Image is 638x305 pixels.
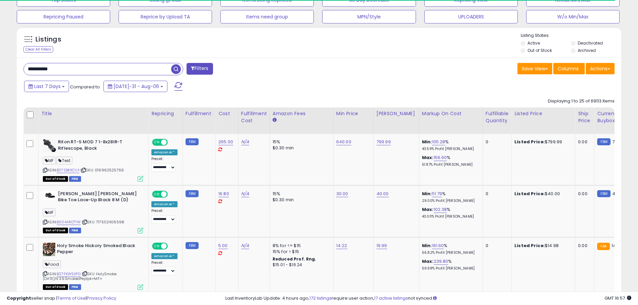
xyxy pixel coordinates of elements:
[186,242,199,249] small: FBM
[151,260,178,276] div: Preset:
[612,242,623,249] span: 14.98
[376,190,389,197] a: 40.00
[41,110,146,117] div: Title
[241,110,267,124] div: Fulfillment Cost
[514,110,572,117] div: Listed Price
[422,162,478,167] p: 51.87% Profit [PERSON_NAME]
[612,139,627,145] span: 799.99
[422,154,434,161] b: Max:
[119,10,212,23] button: Reprice by Upload TA
[273,191,328,197] div: 15%
[153,140,161,145] span: ON
[7,295,31,301] strong: Copyright
[70,84,101,90] span: Compared to:
[486,243,506,249] div: 0
[422,250,478,255] p: 56.82% Profit [PERSON_NAME]
[273,249,328,255] div: 15% for > $15
[218,242,228,249] a: 5.00
[548,98,615,104] div: Displaying 1 to 25 of 69113 items
[322,10,416,23] button: MPN/Style
[80,167,124,173] span: | SKU: 019962525766
[374,295,408,301] a: 17 active listings
[69,284,81,290] span: FBM
[151,253,178,259] div: Amazon AI *
[103,81,167,92] button: [DATE]-31 - Aug-06
[17,10,110,23] button: Repricing Paused
[422,258,478,271] div: %
[558,65,579,72] span: Columns
[376,242,387,249] a: 19.99
[432,242,444,249] a: 161.60
[241,190,249,197] a: N/A
[422,199,478,203] p: 29.00% Profit [PERSON_NAME]
[527,48,552,53] label: Out of Stock
[376,110,416,117] div: [PERSON_NAME]
[151,209,178,224] div: Preset:
[422,147,478,151] p: 43.59% Profit [PERSON_NAME]
[36,35,61,44] h5: Listings
[432,139,445,145] a: 105.28
[578,48,596,53] label: Archived
[56,157,72,164] span: Test
[186,138,199,145] small: FBM
[153,191,161,197] span: ON
[424,10,518,23] button: UPLOADERS
[57,219,81,225] a: B004ARO71W
[186,110,213,117] div: Fulfillment
[57,295,86,301] a: Terms of Use
[419,107,483,134] th: The percentage added to the cost of goods (COGS) that forms the calculator for Min & Max prices.
[241,139,249,145] a: N/A
[87,295,116,301] a: Privacy Policy
[422,207,478,219] div: %
[422,190,432,197] b: Min:
[422,139,478,151] div: %
[514,139,570,145] div: $799.99
[151,149,178,155] div: Amazon AI *
[597,110,632,124] div: Current Buybox Price
[186,190,199,197] small: FBM
[273,256,316,262] b: Reduced Prof. Rng.
[605,295,631,301] span: 2025-08-14 16:57 GMT
[434,206,447,213] a: 102.38
[553,63,585,74] button: Columns
[151,201,178,207] div: Amazon AI *
[24,81,69,92] button: Last 7 Days
[527,40,540,46] label: Active
[422,206,434,213] b: Max:
[514,190,545,197] b: Listed Price:
[336,190,348,197] a: 30.00
[23,46,53,53] div: Clear All Filters
[43,191,56,200] img: 31RRP1UZLNL._SL40_.jpg
[273,243,328,249] div: 8% for <= $15
[273,145,328,151] div: $0.30 min
[69,228,81,233] span: FBM
[517,63,552,74] button: Save View
[114,83,159,90] span: [DATE]-31 - Aug-06
[43,139,56,152] img: 418hPfOYIiL._SL40_.jpg
[578,40,603,46] label: Deactivated
[273,117,277,123] small: Amazon Fees.
[597,138,610,145] small: FBM
[514,139,545,145] b: Listed Price:
[43,260,61,268] span: Food
[526,10,620,23] button: W/o Min/Max
[376,139,391,145] a: 799.99
[43,228,68,233] span: All listings that are currently out of stock and unavailable for purchase on Amazon
[422,155,478,167] div: %
[241,242,249,249] a: N/A
[151,110,180,117] div: Repricing
[57,243,138,257] b: Holy Smoke Hickory Smoked Black Pepper
[58,139,139,153] b: Riton RT-S MOD 7 1-8x28IR-T Riflescope, Black
[422,191,478,203] div: %
[486,110,509,124] div: Fulfillable Quantity
[434,154,447,161] a: 156.60
[225,295,631,302] div: Last InventoryLab Update: 4 hours ago, require user action, not synced.
[43,157,56,164] span: MF
[57,167,79,173] a: B07SBKXCV4
[7,295,116,302] div: seller snap | |
[34,83,61,90] span: Last 7 Days
[422,139,432,145] b: Min:
[218,110,235,117] div: Cost
[422,258,434,264] b: Max:
[486,139,506,145] div: 0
